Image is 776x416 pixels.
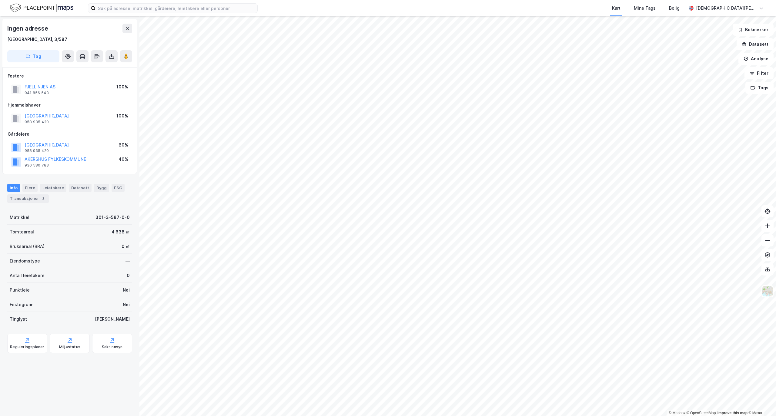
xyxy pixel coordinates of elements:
div: Ingen adresse [7,24,49,33]
a: Mapbox [669,411,685,415]
div: Festegrunn [10,301,33,308]
div: Gårdeiere [8,130,132,138]
div: Kontrollprogram for chat [746,387,776,416]
div: [DEMOGRAPHIC_DATA][PERSON_NAME] [696,5,757,12]
button: Analyse [738,53,774,65]
div: 958 935 420 [25,148,49,153]
div: Tomteareal [10,228,34,236]
div: 60% [119,141,128,149]
button: Datasett [737,38,774,50]
div: Bygg [94,184,109,192]
div: 40% [119,156,128,163]
div: Nei [123,301,130,308]
div: Festere [8,72,132,80]
div: Miljøstatus [59,345,80,349]
button: Filter [744,67,774,79]
a: Improve this map [717,411,748,415]
input: Søk på adresse, matrikkel, gårdeiere, leietakere eller personer [95,4,257,13]
div: 100% [116,83,128,91]
div: 941 856 543 [25,91,49,95]
div: Hjemmelshaver [8,101,132,109]
div: Bolig [669,5,680,12]
div: 0 [127,272,130,279]
div: Transaksjoner [7,194,49,203]
div: Saksinnsyn [102,345,123,349]
div: Eiere [22,184,38,192]
div: ESG [112,184,125,192]
div: Mine Tags [634,5,656,12]
button: Tag [7,50,59,62]
div: [GEOGRAPHIC_DATA], 3/587 [7,36,67,43]
div: Datasett [69,184,92,192]
div: Kart [612,5,620,12]
img: Z [762,286,773,297]
div: Tinglyst [10,315,27,323]
div: 930 580 783 [25,163,49,168]
div: [PERSON_NAME] [95,315,130,323]
div: — [125,257,130,265]
img: logo.f888ab2527a4732fd821a326f86c7f29.svg [10,3,73,13]
div: 0 ㎡ [122,243,130,250]
div: 4 638 ㎡ [112,228,130,236]
div: 958 935 420 [25,120,49,124]
div: Nei [123,286,130,294]
button: Tags [745,82,774,94]
div: Bruksareal (BRA) [10,243,45,250]
div: 100% [116,112,128,120]
div: Matrikkel [10,214,29,221]
a: OpenStreetMap [687,411,716,415]
button: Bokmerker [733,24,774,36]
div: 3 [40,196,46,202]
iframe: Chat Widget [746,387,776,416]
div: Info [7,184,20,192]
div: Reguleringsplaner [10,345,44,349]
div: Leietakere [40,184,66,192]
div: Eiendomstype [10,257,40,265]
div: Antall leietakere [10,272,45,279]
div: Punktleie [10,286,30,294]
div: 301-3-587-0-0 [95,214,130,221]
